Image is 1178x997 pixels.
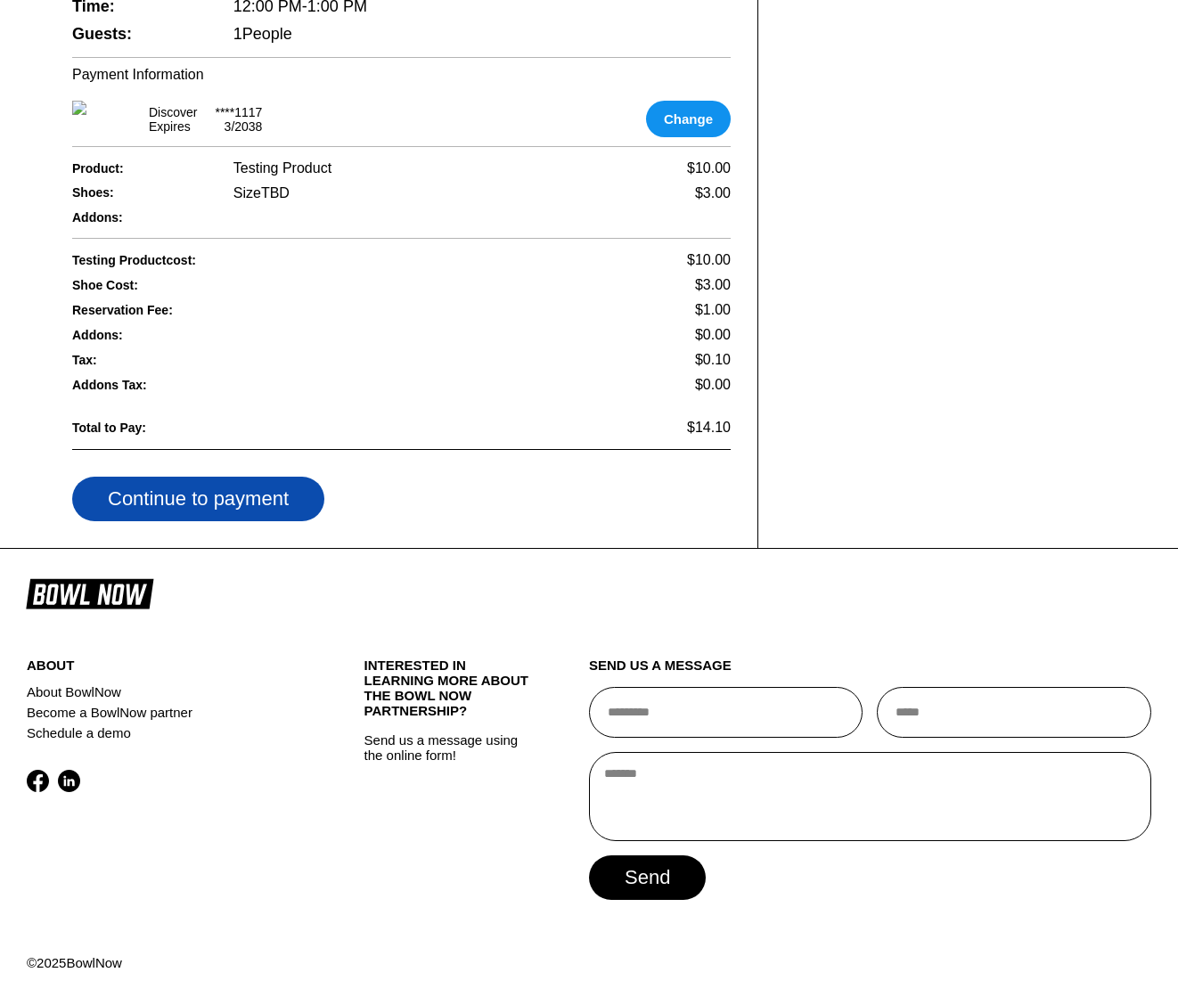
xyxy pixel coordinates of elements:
[149,119,191,134] div: Expires
[646,101,731,137] button: Change
[695,277,731,293] span: $3.00
[687,160,731,176] span: $10.00
[233,185,290,201] div: Size TBD
[589,658,1151,687] div: send us a message
[72,378,204,392] span: Addons Tax:
[27,658,308,682] div: about
[695,327,731,343] span: $0.00
[225,119,263,134] div: 3 / 2038
[72,210,204,225] span: Addons:
[687,252,731,268] span: $10.00
[695,352,731,368] span: $0.10
[695,377,731,393] span: $0.00
[27,702,308,723] a: Become a BowlNow partner
[695,302,731,318] span: $1.00
[72,185,204,200] span: Shoes:
[364,618,533,955] div: Send us a message using the online form!
[72,25,204,44] span: Guests:
[72,421,204,435] span: Total to Pay:
[72,161,204,176] span: Product:
[233,160,331,176] span: Testing Product
[589,855,706,900] button: send
[695,185,731,201] div: $3.00
[72,101,131,137] img: card
[27,682,308,702] a: About BowlNow
[72,303,402,317] span: Reservation Fee:
[72,278,204,292] span: Shoe Cost:
[72,253,402,267] span: Testing Product cost:
[364,658,533,732] div: INTERESTED IN LEARNING MORE ABOUT THE BOWL NOW PARTNERSHIP?
[72,328,204,342] span: Addons:
[72,477,324,521] button: Continue to payment
[233,25,292,44] span: 1 People
[27,955,1151,970] div: © 2025 BowlNow
[72,353,204,367] span: Tax:
[72,67,731,83] div: Payment Information
[149,105,197,119] div: discover
[27,723,308,743] a: Schedule a demo
[687,420,731,436] span: $14.10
